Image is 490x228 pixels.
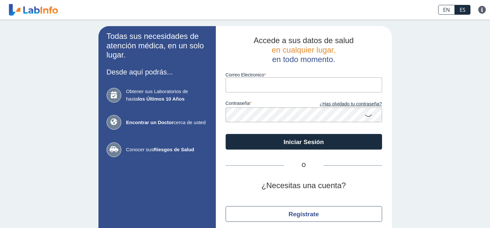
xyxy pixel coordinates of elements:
[304,101,382,108] a: ¿Has olvidado tu contraseña?
[438,5,455,15] a: EN
[284,161,323,169] span: O
[107,32,208,60] h2: Todas sus necesidades de atención médica, en un solo lugar.
[272,55,335,64] span: en todo momento.
[154,147,194,152] b: Riesgos de Salud
[226,101,304,108] label: contraseña
[226,134,382,150] button: Iniciar Sesión
[138,96,185,102] b: los Últimos 10 Años
[254,36,354,45] span: Accede a sus datos de salud
[272,45,335,54] span: en cualquier lugar,
[126,120,174,125] b: Encontrar un Doctor
[455,5,470,15] a: ES
[226,206,382,222] button: Regístrate
[126,88,208,103] span: Obtener sus Laboratorios de hasta
[107,68,208,76] h3: Desde aquí podrás...
[226,72,382,77] label: Correo Electronico
[226,181,382,190] h2: ¿Necesitas una cuenta?
[126,146,208,154] span: Conocer sus
[126,119,208,126] span: cerca de usted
